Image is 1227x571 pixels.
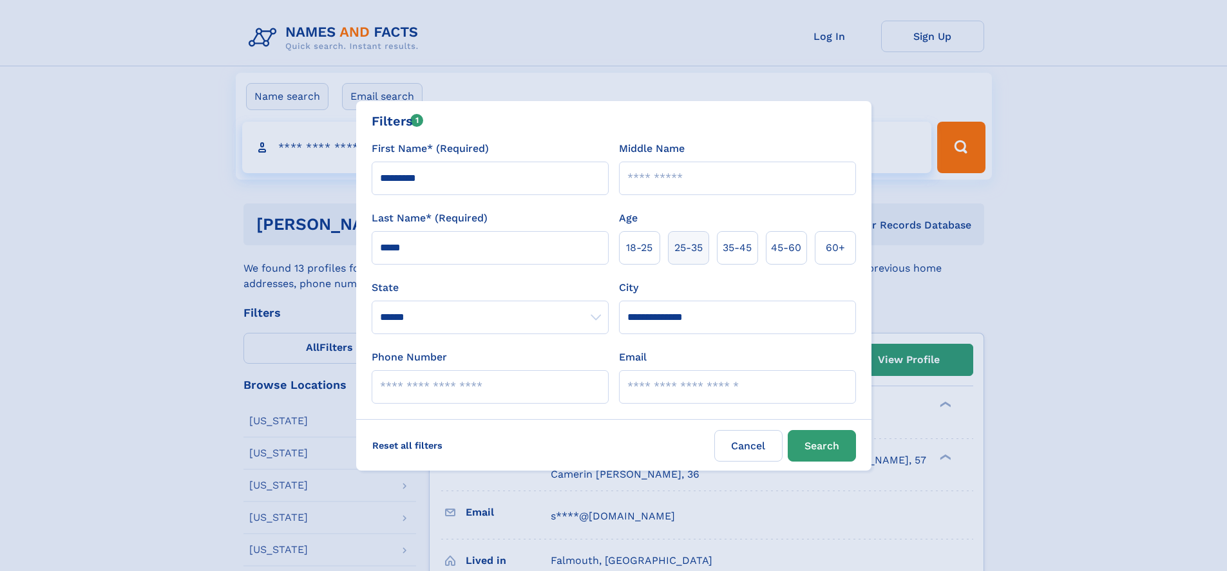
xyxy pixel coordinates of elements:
label: State [372,280,609,295]
span: 45‑60 [771,240,801,256]
button: Search [788,430,856,462]
label: First Name* (Required) [372,141,489,156]
span: 35‑45 [723,240,752,256]
label: Phone Number [372,350,447,365]
label: Age [619,211,638,226]
span: 18‑25 [626,240,652,256]
label: Email [619,350,647,365]
span: 25‑35 [674,240,703,256]
span: 60+ [826,240,845,256]
label: City [619,280,638,295]
label: Last Name* (Required) [372,211,488,226]
label: Reset all filters [364,430,451,461]
label: Middle Name [619,141,685,156]
label: Cancel [714,430,783,462]
div: Filters [372,111,424,131]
